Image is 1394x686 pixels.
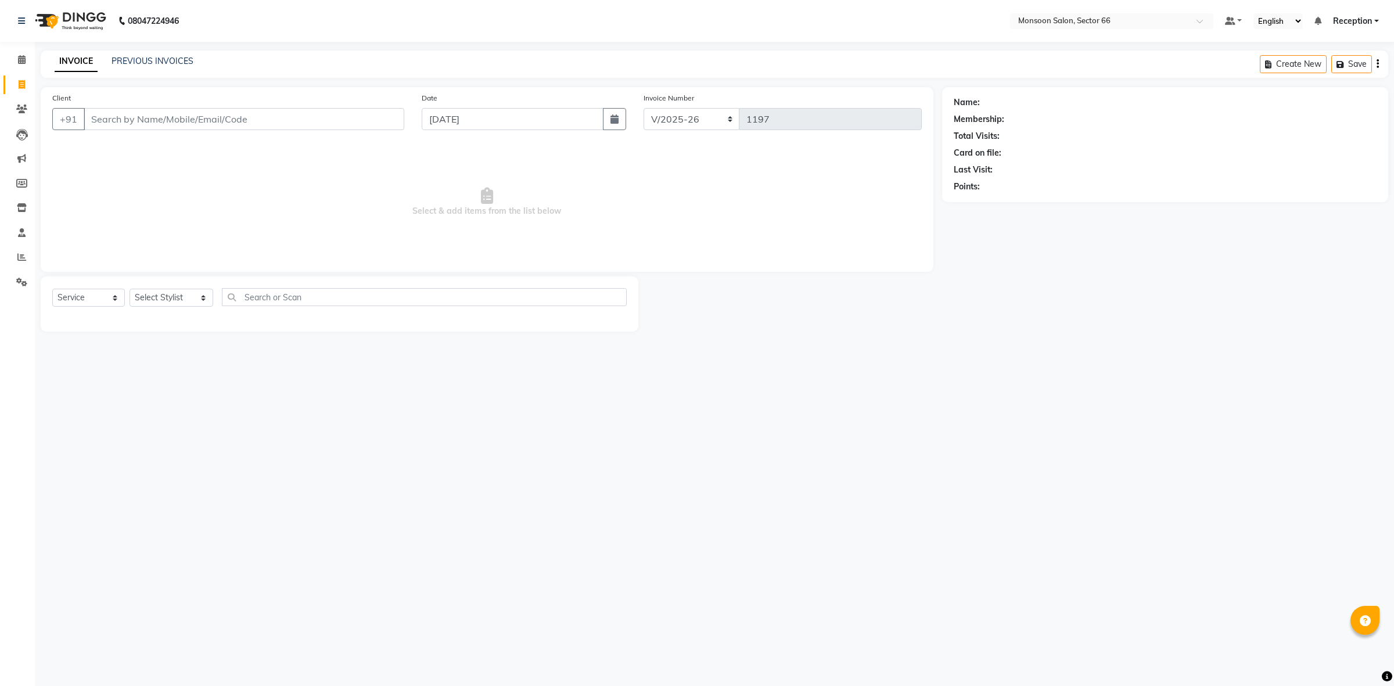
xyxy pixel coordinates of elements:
[644,93,694,103] label: Invoice Number
[954,147,1001,159] div: Card on file:
[954,164,993,176] div: Last Visit:
[422,93,437,103] label: Date
[30,5,109,37] img: logo
[222,288,627,306] input: Search or Scan
[1333,15,1372,27] span: Reception
[954,181,980,193] div: Points:
[1260,55,1327,73] button: Create New
[52,93,71,103] label: Client
[55,51,98,72] a: INVOICE
[128,5,179,37] b: 08047224946
[1345,640,1382,674] iframe: chat widget
[954,130,1000,142] div: Total Visits:
[84,108,404,130] input: Search by Name/Mobile/Email/Code
[954,96,980,109] div: Name:
[1331,55,1372,73] button: Save
[52,108,85,130] button: +91
[112,56,193,66] a: PREVIOUS INVOICES
[954,113,1004,125] div: Membership:
[52,144,922,260] span: Select & add items from the list below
